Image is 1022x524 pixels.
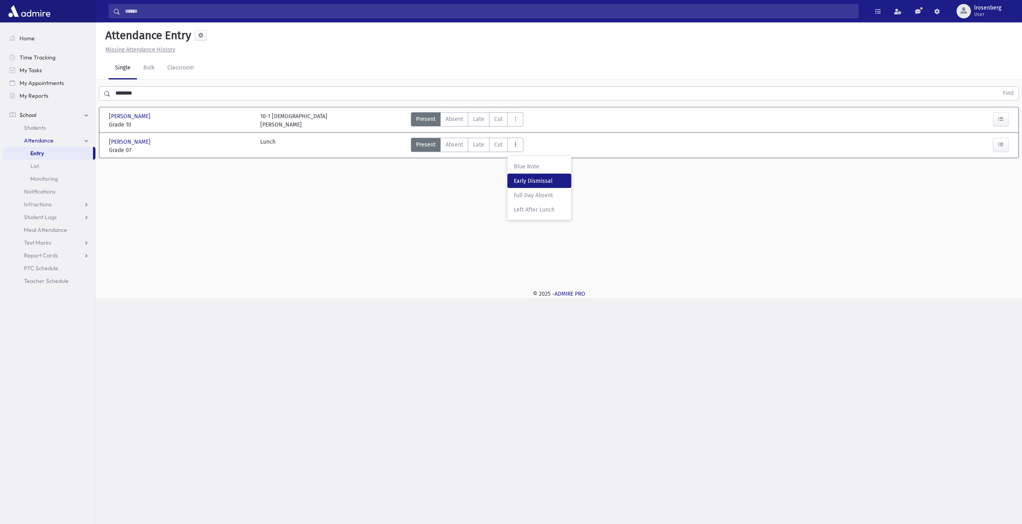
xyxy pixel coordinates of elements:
a: Report Cards [3,249,95,262]
u: Missing Attendance History [105,46,175,53]
span: Attendance [24,137,53,144]
a: Monitoring [3,172,95,185]
span: Time Tracking [20,54,55,61]
span: Report Cards [24,252,58,259]
span: Absent [446,140,463,149]
span: Teacher Schedule [24,277,69,285]
span: Home [20,35,35,42]
div: © 2025 - [109,290,1009,298]
span: PTC Schedule [24,265,58,272]
button: Find [998,87,1018,100]
a: Student Logs [3,211,95,223]
div: AttTypes [411,138,523,154]
span: Infractions [24,201,51,208]
span: Absent [446,115,463,123]
a: My Appointments [3,77,95,89]
a: Time Tracking [3,51,95,64]
a: Missing Attendance History [102,46,175,53]
span: School [20,111,36,119]
a: Bulk [137,57,161,79]
a: ADMIRE PRO [555,291,585,297]
div: Lunch [260,138,275,154]
h5: Attendance Entry [102,29,191,42]
span: Monitoring [30,175,58,182]
span: [PERSON_NAME] [109,112,152,121]
span: Full Day Absent [514,191,565,200]
span: Cut [494,140,503,149]
div: 10-1 [DEMOGRAPHIC_DATA] [PERSON_NAME] [260,112,327,129]
span: Students [24,124,46,131]
a: Single [109,57,137,79]
span: Student Logs [24,214,57,221]
a: Meal Attendance [3,223,95,236]
span: Present [416,115,436,123]
span: Test Marks [24,239,51,246]
div: AttTypes [411,112,523,129]
a: Notifications [3,185,95,198]
a: My Tasks [3,64,95,77]
span: Entry [30,150,44,157]
span: Cut [494,115,503,123]
img: AdmirePro [6,3,52,19]
a: Students [3,121,95,134]
span: Present [416,140,436,149]
a: List [3,160,95,172]
a: Teacher Schedule [3,275,95,287]
a: My Reports [3,89,95,102]
span: Grade 10 [109,121,252,129]
a: Test Marks [3,236,95,249]
span: Blue Note [514,162,565,171]
span: List [30,162,39,170]
a: Entry [3,147,93,160]
span: [PERSON_NAME] [109,138,152,146]
a: Classroom [161,57,200,79]
span: Early Dismissal [514,177,565,185]
a: Infractions [3,198,95,211]
span: Notifications [24,188,55,195]
a: PTC Schedule [3,262,95,275]
span: Late [473,140,484,149]
span: My Tasks [20,67,42,74]
span: My Reports [20,92,48,99]
a: Attendance [3,134,95,147]
span: lrosenberg [974,5,1001,11]
span: Late [473,115,484,123]
a: School [3,109,95,121]
input: Search [120,4,858,18]
span: My Appointments [20,79,64,87]
span: Meal Attendance [24,226,67,233]
span: Grade 07 [109,146,252,154]
span: Left After Lunch [514,206,565,214]
a: Home [3,32,95,45]
span: User [974,11,1001,18]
